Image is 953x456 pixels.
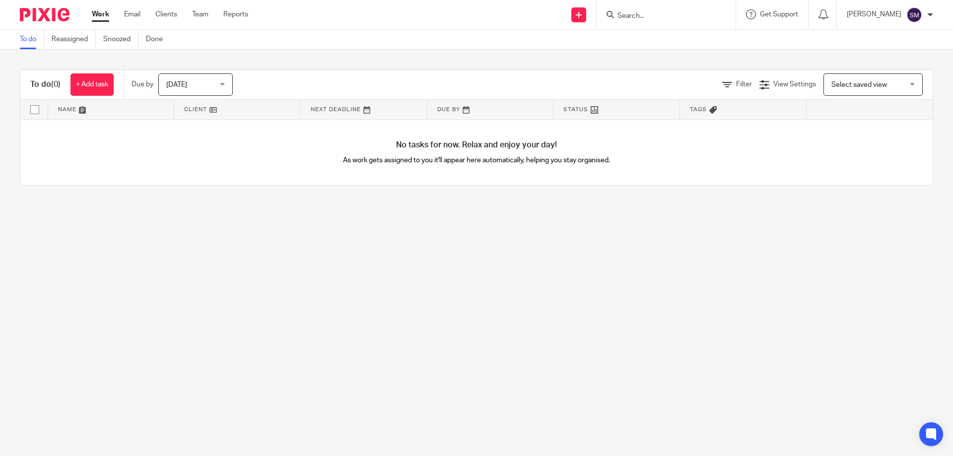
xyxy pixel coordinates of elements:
[249,155,705,165] p: As work gets assigned to you it'll appear here automatically, helping you stay organised.
[736,81,752,88] span: Filter
[103,30,138,49] a: Snoozed
[616,12,706,21] input: Search
[30,79,61,90] h1: To do
[20,140,933,150] h4: No tasks for now. Relax and enjoy your day!
[92,9,109,19] a: Work
[773,81,816,88] span: View Settings
[146,30,170,49] a: Done
[155,9,177,19] a: Clients
[132,79,153,89] p: Due by
[847,9,901,19] p: [PERSON_NAME]
[690,107,707,112] span: Tags
[831,81,887,88] span: Select saved view
[906,7,922,23] img: svg%3E
[52,30,96,49] a: Reassigned
[760,11,798,18] span: Get Support
[20,8,69,21] img: Pixie
[51,80,61,88] span: (0)
[192,9,208,19] a: Team
[124,9,140,19] a: Email
[166,81,187,88] span: [DATE]
[70,73,114,96] a: + Add task
[223,9,248,19] a: Reports
[20,30,44,49] a: To do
